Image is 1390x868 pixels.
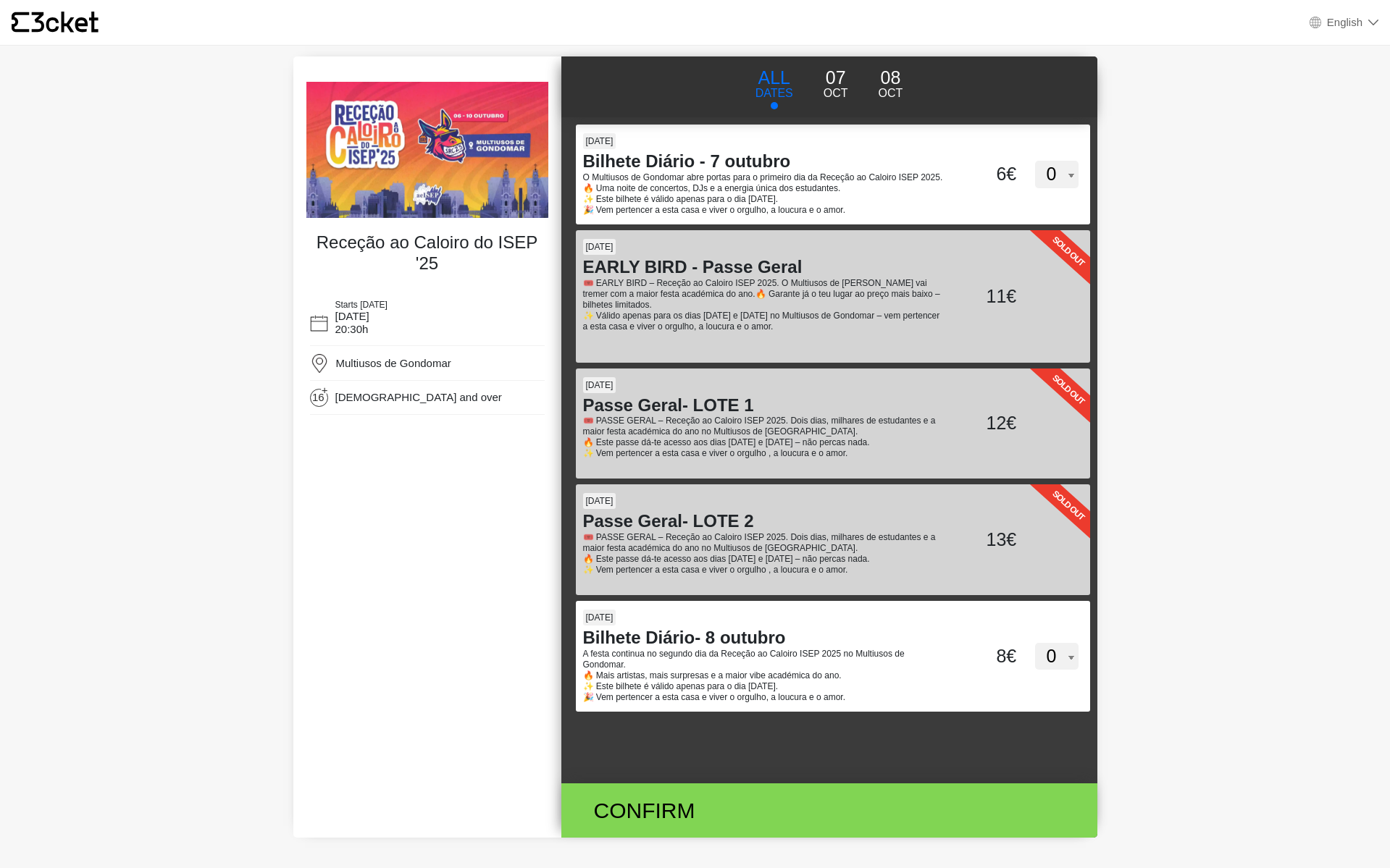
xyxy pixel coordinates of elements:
div: 8€ [947,643,1020,670]
div: 6€ [947,161,1020,188]
p: 08 [879,64,903,92]
p: Oct [879,85,903,102]
h4: Receção ao Caloiro do ISEP '25 [314,232,541,274]
p: ✨ Válido apenas para os dias [DATE] e [DATE] no Multiusos de Gondomar – vem pertencer a esta casa... [583,311,947,332]
span: [DATE] 20:30h [335,310,369,335]
p: 07 [824,64,848,92]
button: 07 Oct [808,64,863,103]
select: [DATE] Bilhete Diário- 8 outubro A festa continua no segundo dia da Receção ao Caloiro ISEP 2025 ... [1035,643,1079,670]
p: ✨ Vem pertencer a esta casa e viver o orgulho , a loucura e o amor. [583,565,947,576]
p: A festa continua no segundo dia da Receção ao Caloiro ISEP 2025 no Multiusos de Gondomar. [583,649,947,670]
p: ✨ Este bilhete é válido apenas para o dia [DATE]. [583,681,947,692]
p: 🎟️ EARLY BIRD – Receção ao Caloiro ISEP 2025. O Multiusos de [PERSON_NAME] vai tremer com a maior... [583,278,947,311]
button: ALL DATES [740,64,808,110]
label: Sold Out [997,324,1139,455]
label: Sold Out [997,185,1139,316]
span: Starts [DATE] [335,300,388,310]
button: 08 Oct [863,64,918,103]
p: 🔥 Este passe dá-te acesso aos dias [DATE] e [DATE] – não percas nada. [583,554,947,565]
h4: Passe Geral- LOTE 1 [583,395,947,416]
h4: Bilhete Diário - 7 outubro [583,151,947,172]
label: Sold Out [997,440,1139,571]
div: 12€ [947,410,1020,437]
p: O Multiusos de Gondomar abre portas para o primeiro dia da Receção ao Caloiro ISEP 2025. [583,172,947,183]
span: [DEMOGRAPHIC_DATA] and over [335,391,502,404]
p: 🎟️ PASSE GERAL – Receção ao Caloiro ISEP 2025. Dois dias, milhares de estudantes e a maior festa ... [583,416,947,437]
span: + [321,387,329,394]
select: [DATE] Bilhete Diário - 7 outubro O Multiusos de Gondomar abre portas para o primeiro dia da Rece... [1035,161,1079,188]
img: 7440fe1f37c444abb5e7e2de1cca6be7.webp [306,82,548,218]
p: 🔥 Mais artistas, mais surpresas e a maior vibe académica do ano. [583,670,947,681]
span: [DATE] [583,377,616,393]
span: Multiusos de Gondomar [336,357,451,369]
button: Confirm [561,783,1097,838]
p: ✨ Este bilhete é válido apenas para o dia [DATE]. [583,194,947,205]
p: Oct [824,85,848,102]
p: 🎟️ PASSE GERAL – Receção ao Caloiro ISEP 2025. Dois dias, milhares de estudantes e a maior festa ... [583,532,947,554]
p: ✨ Vem pertencer a esta casa e viver o orgulho , a loucura e o amor. [583,448,947,459]
p: ALL [755,64,793,92]
g: {' '} [12,12,29,33]
div: 11€ [947,283,1020,311]
h4: EARLY BIRD - Passe Geral [583,257,947,278]
p: 🎉 Vem pertencer a esta casa e viver o orgulho, a loucura e o amor. [583,205,947,216]
p: 🔥 Este passe dá-te acesso aos dias [DATE] e [DATE] – não percas nada. [583,437,947,448]
div: Confirm [583,794,911,827]
span: [DATE] [583,239,616,255]
p: DATES [755,85,793,102]
span: [DATE] [583,133,616,149]
div: 13€ [947,526,1020,554]
p: 🔥 Uma noite de concertos, DJs e a energia única dos estudantes. [583,183,947,194]
h4: Bilhete Diário- 8 outubro [583,628,947,649]
span: 16 [312,391,329,408]
span: [DATE] [583,610,616,625]
p: 🎉 Vem pertencer a esta casa e viver o orgulho, a loucura e o amor. [583,692,947,703]
h4: Passe Geral- LOTE 2 [583,511,947,532]
span: [DATE] [583,493,616,509]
